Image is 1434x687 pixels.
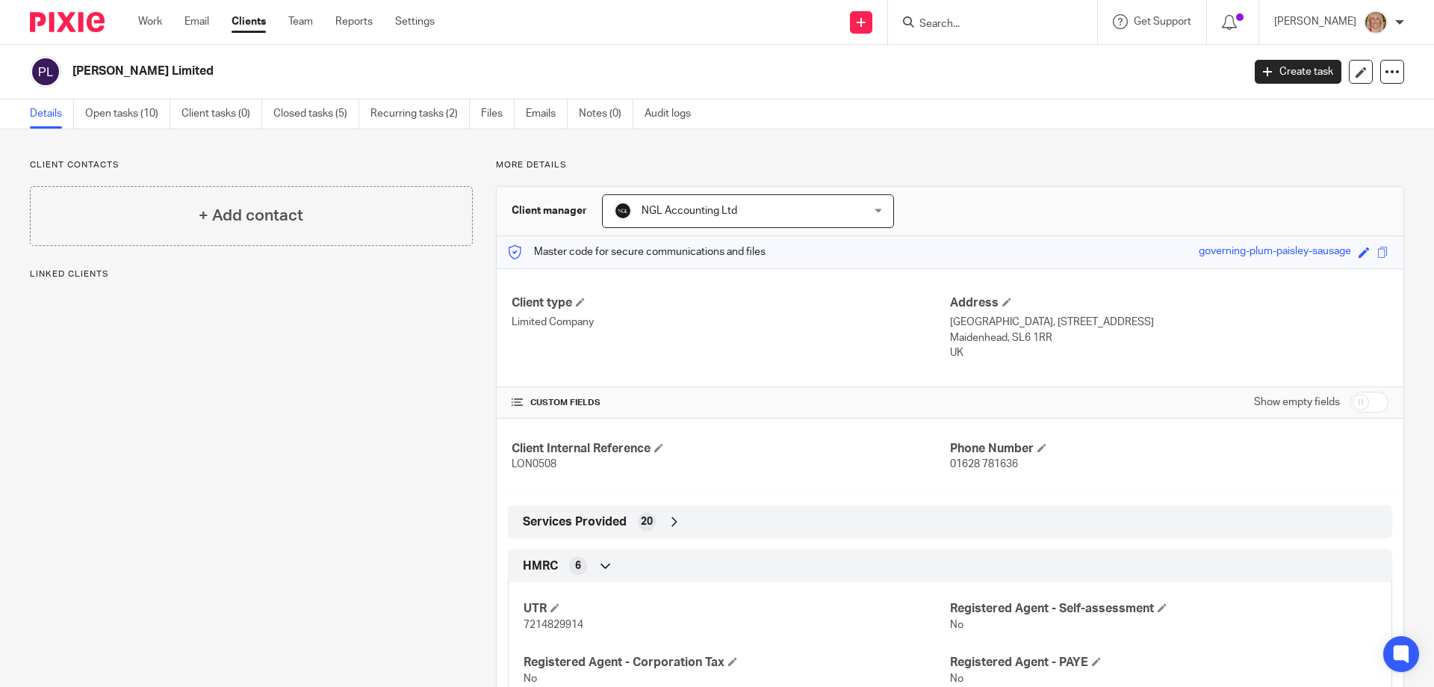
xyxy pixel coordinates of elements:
span: LON0508 [512,459,556,469]
h3: Client manager [512,203,587,218]
h4: Registered Agent - PAYE [950,655,1376,671]
h2: [PERSON_NAME] Limited [72,64,1000,79]
p: Limited Company [512,315,950,330]
a: Notes (0) [579,99,633,129]
h4: Phone Number [950,441,1388,457]
a: Work [138,14,162,29]
span: 20 [641,514,653,529]
input: Search [918,18,1052,31]
p: Maidenhead, SL6 1RR [950,330,1388,345]
a: Client tasks (0) [181,99,262,129]
img: NGL%20Logo%20Social%20Circle%20JPG.jpg [614,202,632,220]
h4: CUSTOM FIELDS [512,397,950,409]
p: Client contacts [30,159,473,171]
p: [GEOGRAPHIC_DATA], [STREET_ADDRESS] [950,315,1388,330]
p: [PERSON_NAME] [1274,14,1356,29]
a: Closed tasks (5) [273,99,359,129]
a: Team [288,14,313,29]
a: Clients [232,14,266,29]
h4: Registered Agent - Self-assessment [950,601,1376,617]
span: No [950,674,963,684]
div: governing-plum-paisley-sausage [1199,244,1351,261]
a: Audit logs [645,99,702,129]
a: Email [184,14,209,29]
p: More details [496,159,1404,171]
h4: Registered Agent - Corporation Tax [524,655,950,671]
span: 6 [575,558,581,573]
span: No [524,674,537,684]
span: No [950,620,963,630]
label: Show empty fields [1254,395,1340,410]
img: Pixie [30,12,105,32]
h4: + Add contact [199,204,303,227]
p: Linked clients [30,268,473,280]
a: Recurring tasks (2) [370,99,470,129]
a: Open tasks (10) [85,99,170,129]
span: HMRC [523,558,558,574]
a: Files [481,99,515,129]
a: Settings [395,14,435,29]
span: 01628 781636 [950,459,1018,469]
a: Create task [1255,60,1341,84]
h4: Client type [512,295,950,311]
h4: Address [950,295,1388,311]
h4: Client Internal Reference [512,441,950,457]
span: Services Provided [523,514,627,530]
p: Master code for secure communications and files [508,244,766,259]
a: Details [30,99,74,129]
img: JW%20photo.JPG [1364,10,1388,34]
span: NGL Accounting Ltd [642,206,737,216]
p: UK [950,345,1388,360]
span: 7214829914 [524,620,583,630]
h4: UTR [524,601,950,617]
img: svg%3E [30,56,61,87]
a: Reports [335,14,373,29]
span: Get Support [1134,16,1191,27]
a: Emails [526,99,568,129]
